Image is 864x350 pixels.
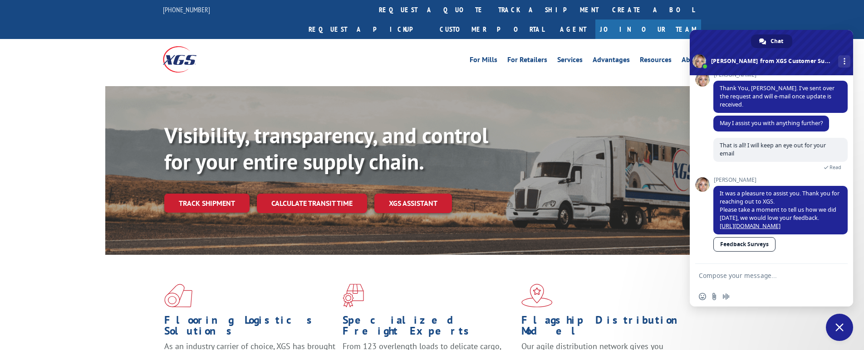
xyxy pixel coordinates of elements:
a: Track shipment [164,194,250,213]
a: [URL][DOMAIN_NAME] [720,222,781,230]
a: Feedback Surveys [713,237,776,252]
div: More channels [838,55,850,68]
a: Customer Portal [433,19,551,39]
a: Agent [551,19,595,39]
b: Visibility, transparency, and control for your entire supply chain. [164,121,488,175]
span: Thank You, [PERSON_NAME]. I've sent over the request and will e-mail once update is received. [720,84,835,108]
a: Resources [640,56,672,66]
img: xgs-icon-total-supply-chain-intelligence-red [164,284,192,307]
a: XGS ASSISTANT [374,194,452,213]
span: Audio message [722,293,730,300]
a: [PHONE_NUMBER] [163,5,210,14]
img: xgs-icon-flagship-distribution-model-red [521,284,553,307]
h1: Specialized Freight Experts [343,315,514,341]
span: Chat [771,34,783,48]
a: For Retailers [507,56,547,66]
a: Join Our Team [595,19,701,39]
img: xgs-icon-focused-on-flooring-red [343,284,364,307]
span: [PERSON_NAME] [713,177,848,183]
span: Read [830,164,841,170]
a: Advantages [593,56,630,66]
div: Close chat [826,314,853,341]
h1: Flagship Distribution Model [521,315,693,341]
span: It was a pleasure to assist you. Thank you for reaching out to XGS. Please take a moment to tell ... [720,190,839,230]
a: Calculate transit time [257,194,367,213]
a: For Mills [470,56,497,66]
textarea: Compose your message... [699,272,824,280]
span: May I assist you with anything further? [720,119,823,127]
span: Insert an emoji [699,293,706,300]
a: About [682,56,701,66]
div: Chat [751,34,792,48]
span: Send a file [711,293,718,300]
a: Services [557,56,583,66]
h1: Flooring Logistics Solutions [164,315,336,341]
a: Request a pickup [302,19,433,39]
span: That is all! I will keep an eye out for your email [720,141,826,157]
